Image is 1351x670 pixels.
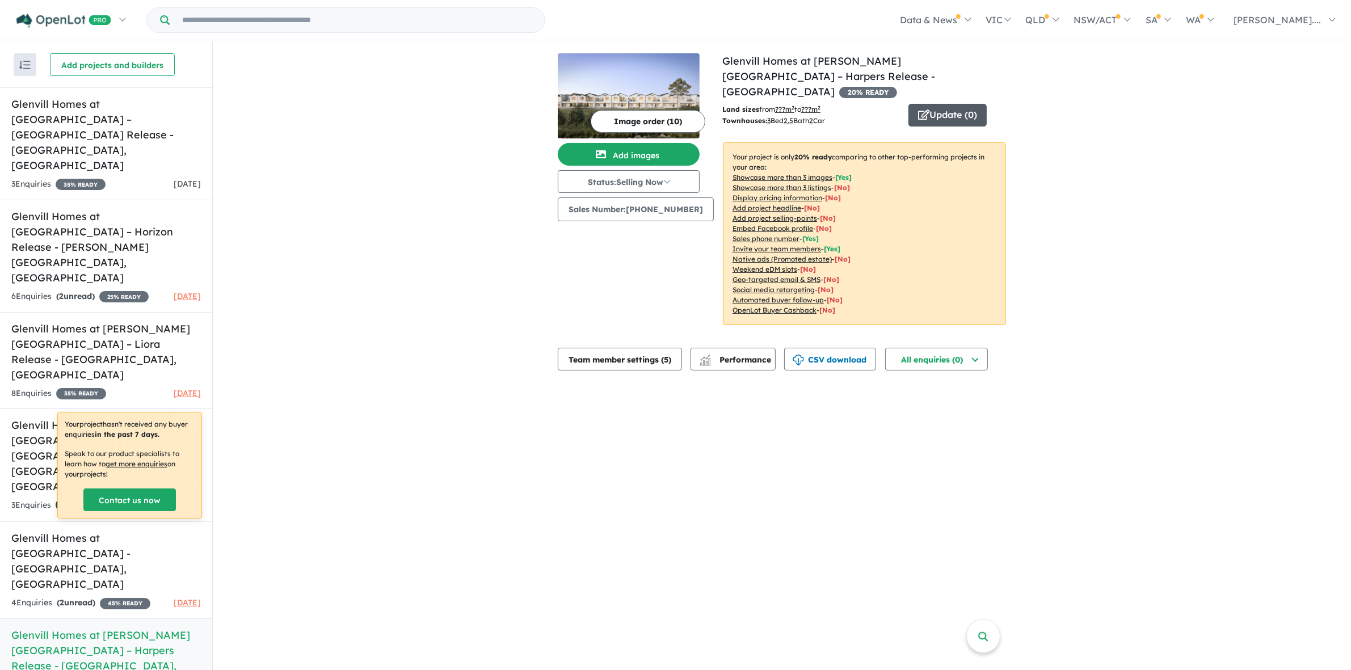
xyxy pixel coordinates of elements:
button: All enquiries (0) [885,348,988,370]
b: in the past 7 days. [95,430,159,439]
p: Your project is only comparing to other top-performing projects in your area: - - - - - - - - - -... [723,142,1006,325]
span: 25 % READY [99,291,149,302]
button: Update (0) [908,104,987,127]
u: Invite your team members [733,245,821,253]
h5: Glenvill Homes at [GEOGRAPHIC_DATA] - [GEOGRAPHIC_DATA] , [GEOGRAPHIC_DATA] [11,530,201,592]
div: 4 Enquir ies [11,596,150,610]
h5: Glenvill Homes at [GEOGRAPHIC_DATA] – [GEOGRAPHIC_DATA] Release - [GEOGRAPHIC_DATA] , [GEOGRAPHIC... [11,96,201,173]
button: Add images [558,143,700,166]
p: Your project hasn't received any buyer enquiries [65,419,195,440]
p: Bed Bath Car [722,115,900,127]
span: 35 % READY [56,388,106,399]
u: ???m [801,105,820,113]
span: [DATE] [174,388,201,398]
img: Openlot PRO Logo White [16,14,111,28]
img: bar-chart.svg [700,358,711,365]
strong: ( unread) [56,291,95,301]
span: 5 [664,355,668,365]
u: Automated buyer follow-up [733,296,824,304]
span: [ Yes ] [824,245,840,253]
u: 3 [767,116,771,125]
p: Speak to our product specialists to learn how to on your projects ! [65,449,195,479]
span: [No] [823,275,839,284]
div: 6 Enquir ies [11,290,149,304]
u: Add project selling-points [733,214,817,222]
div: 3 Enquir ies [11,178,106,191]
h5: Glenvill Homes at [GEOGRAPHIC_DATA] – Horizon Release - [PERSON_NAME][GEOGRAPHIC_DATA] , [GEOGRAP... [11,209,201,285]
span: [PERSON_NAME].... [1234,14,1321,26]
a: Contact us now [83,488,176,511]
span: 45 % READY [100,598,150,609]
span: [No] [819,306,835,314]
u: Native ads (Promoted estate) [733,255,832,263]
span: [ No ] [825,193,841,202]
span: [ Yes ] [835,173,852,182]
u: Showcase more than 3 images [733,173,832,182]
b: Townhouses: [722,116,767,125]
div: 8 Enquir ies [11,387,106,401]
input: Try estate name, suburb, builder or developer [172,8,542,32]
u: get more enquiries [106,460,167,468]
u: Embed Facebook profile [733,224,813,233]
button: CSV download [784,348,876,370]
img: download icon [793,355,804,366]
b: 20 % ready [794,153,832,161]
span: [No] [800,265,816,273]
strong: ( unread) [57,597,95,608]
button: Status:Selling Now [558,170,700,193]
span: 2 [59,291,64,301]
span: [DATE] [174,291,201,301]
u: Sales phone number [733,234,799,243]
span: 20 % READY [839,87,897,98]
span: [No] [835,255,851,263]
span: [DATE] [174,179,201,189]
sup: 2 [818,104,820,111]
span: [ No ] [820,214,836,222]
span: 35 % READY [56,179,106,190]
span: Performance [701,355,771,365]
button: Image order (10) [591,110,705,133]
img: sort.svg [19,61,31,69]
span: SOLD [56,499,104,511]
u: Display pricing information [733,193,822,202]
u: 2.5 [784,116,793,125]
span: to [794,105,820,113]
button: Add projects and builders [50,53,175,76]
u: Add project headline [733,204,801,212]
h5: Glenvill Homes at [GEOGRAPHIC_DATA] – [GEOGRAPHIC_DATA] Release - [GEOGRAPHIC_DATA] , [GEOGRAPHIC... [11,418,201,494]
span: [No] [818,285,834,294]
u: ??? m [775,105,794,113]
button: Performance [691,348,776,370]
u: Social media retargeting [733,285,815,294]
span: [ No ] [816,224,832,233]
span: 2 [60,597,64,608]
button: Team member settings (5) [558,348,682,370]
span: [DATE] [174,597,201,608]
u: Showcase more than 3 listings [733,183,831,192]
sup: 2 [792,104,794,111]
a: Glenvill Homes at [PERSON_NAME][GEOGRAPHIC_DATA] – Harpers Release - [GEOGRAPHIC_DATA] [722,54,935,98]
span: [No] [827,296,843,304]
u: Weekend eDM slots [733,265,797,273]
u: OpenLot Buyer Cashback [733,306,817,314]
h5: Glenvill Homes at [PERSON_NAME][GEOGRAPHIC_DATA] – Liora Release - [GEOGRAPHIC_DATA] , [GEOGRAPHI... [11,321,201,382]
img: Glenvill Homes at Rosenthal Estate – Harpers Release - Sunbury [558,53,700,138]
span: [ No ] [804,204,820,212]
span: [ Yes ] [802,234,819,243]
span: [ No ] [834,183,850,192]
div: 3 Enquir ies [11,499,104,513]
u: Geo-targeted email & SMS [733,275,820,284]
b: Land sizes [722,105,759,113]
u: 2 [809,116,813,125]
p: from [722,104,900,115]
button: Sales Number:[PHONE_NUMBER] [558,197,714,221]
img: line-chart.svg [700,355,710,361]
